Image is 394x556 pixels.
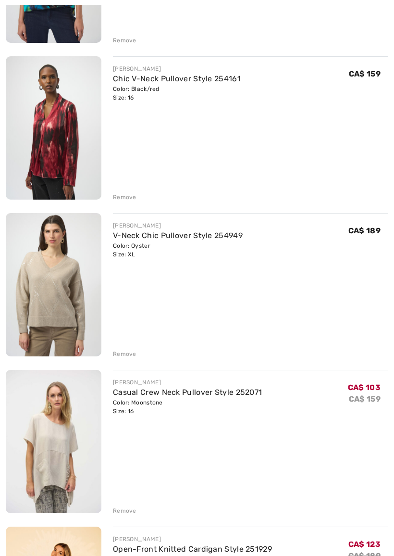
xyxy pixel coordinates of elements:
[113,399,262,416] div: Color: Moonstone Size: 16
[113,545,272,554] a: Open-Front Knitted Cardigan Style 251929
[6,57,101,200] img: Chic V-Neck Pullover Style 254161
[113,242,243,259] div: Color: Oyster Size: XL
[6,214,101,357] img: V-Neck Chic Pullover Style 254949
[349,395,381,404] s: CA$ 159
[113,37,136,45] div: Remove
[113,379,262,387] div: [PERSON_NAME]
[113,350,136,359] div: Remove
[348,227,381,236] span: CA$ 189
[113,222,243,230] div: [PERSON_NAME]
[349,70,381,79] span: CA$ 159
[113,193,136,202] div: Remove
[348,383,381,392] span: CA$ 103
[113,388,262,397] a: Casual Crew Neck Pullover Style 252071
[113,65,241,74] div: [PERSON_NAME]
[113,231,243,240] a: V-Neck Chic Pullover Style 254949
[348,540,381,549] span: CA$ 123
[6,370,101,514] img: Casual Crew Neck Pullover Style 252071
[113,85,241,102] div: Color: Black/red Size: 16
[113,535,272,544] div: [PERSON_NAME]
[113,507,136,516] div: Remove
[113,75,241,84] a: Chic V-Neck Pullover Style 254161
